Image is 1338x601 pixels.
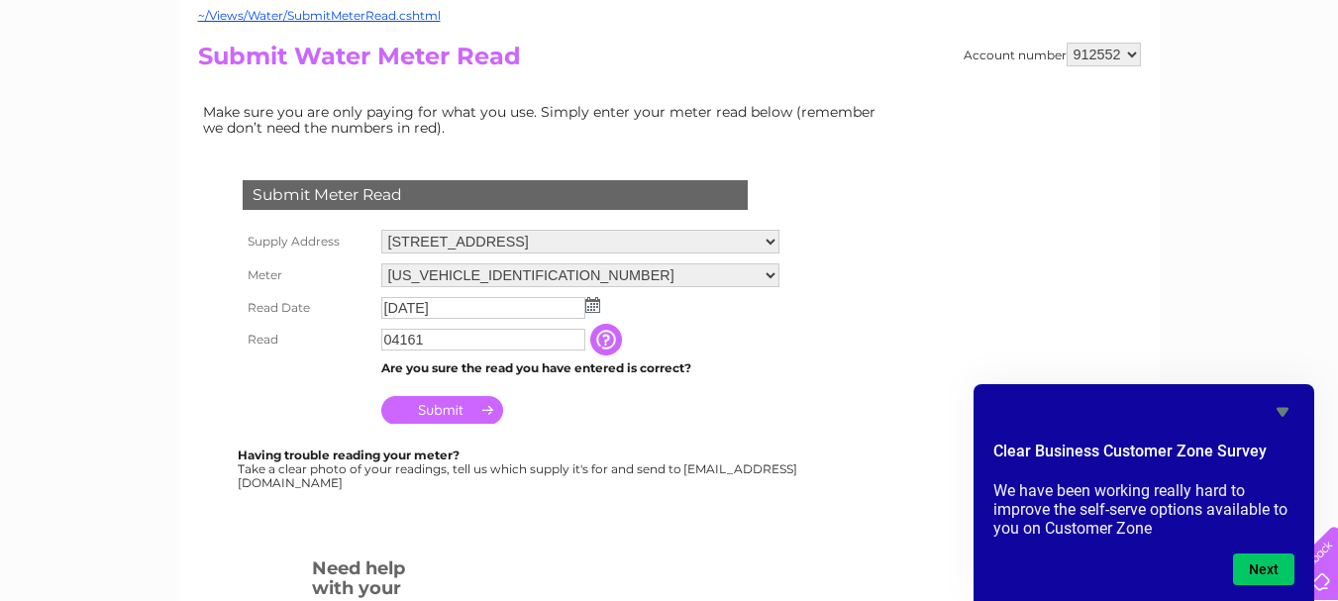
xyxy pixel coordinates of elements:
b: Having trouble reading your meter? [238,448,460,462]
a: Blog [1166,84,1194,99]
div: Submit Meter Read [243,180,748,210]
p: We have been working really hard to improve the self-serve options available to you on Customer Zone [993,481,1294,538]
a: ~/Views/Water/SubmitMeterRead.cshtml [198,8,441,23]
th: Meter [238,258,376,292]
td: Are you sure the read you have entered is correct? [376,355,784,381]
input: Submit [381,396,503,424]
a: Log out [1273,84,1319,99]
div: Clear Business is a trading name of Verastar Limited (registered in [GEOGRAPHIC_DATA] No. 3667643... [202,11,1138,96]
button: Next question [1233,553,1294,585]
th: Read Date [238,292,376,324]
h2: Clear Business Customer Zone Survey [993,440,1294,473]
td: Make sure you are only paying for what you use. Simply enter your meter read below (remember we d... [198,99,891,141]
a: 0333 014 3131 [965,10,1101,35]
div: Clear Business Customer Zone Survey [993,400,1294,585]
div: Account number [964,43,1141,66]
img: logo.png [47,51,148,112]
th: Read [238,324,376,355]
button: Hide survey [1271,400,1294,424]
div: Take a clear photo of your readings, tell us which supply it's for and send to [EMAIL_ADDRESS][DO... [238,449,800,489]
h2: Submit Water Meter Read [198,43,1141,80]
a: Telecoms [1094,84,1154,99]
a: Energy [1039,84,1082,99]
img: ... [585,297,600,313]
a: Water [989,84,1027,99]
input: Information [590,324,626,355]
a: Contact [1206,84,1255,99]
th: Supply Address [238,225,376,258]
